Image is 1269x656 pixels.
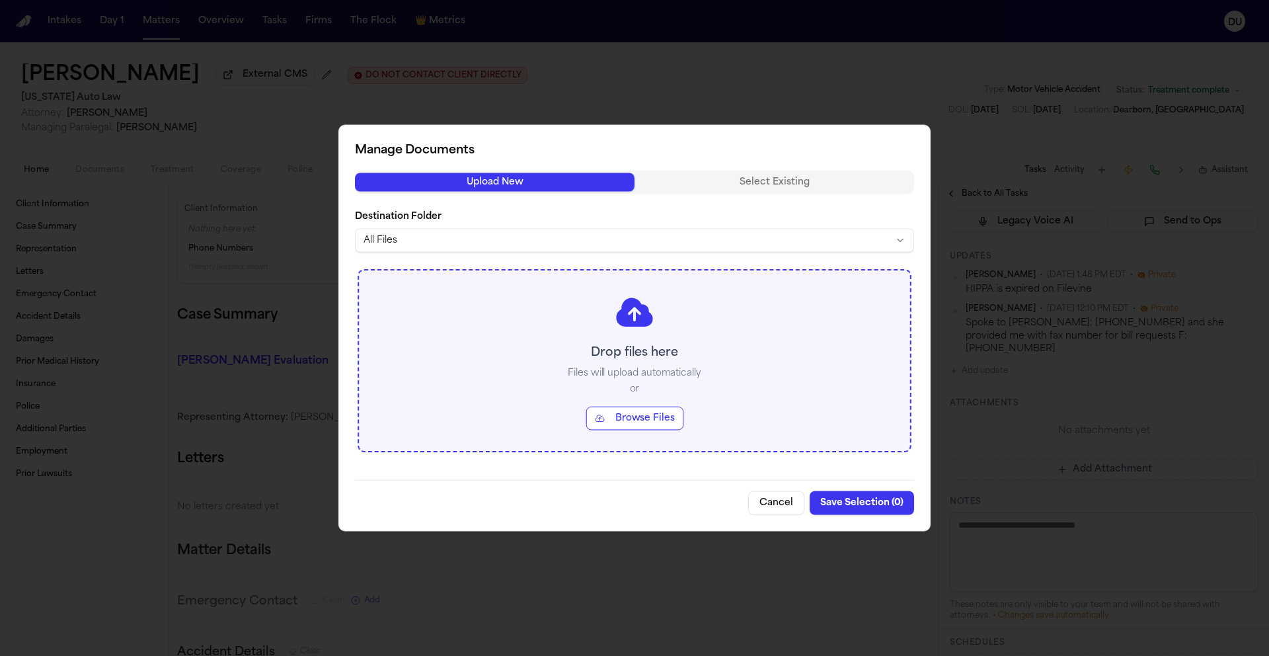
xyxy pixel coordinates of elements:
button: Upload New [355,173,634,192]
button: Browse Files [586,407,683,430]
label: Destination Folder [355,210,914,224]
p: Drop files here [591,344,678,362]
button: Save Selection (0) [810,491,914,515]
p: or [630,383,640,396]
button: Select Existing [634,173,914,192]
p: Files will upload automatically [568,367,701,380]
h2: Manage Documents [355,142,914,160]
button: Cancel [748,491,804,515]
